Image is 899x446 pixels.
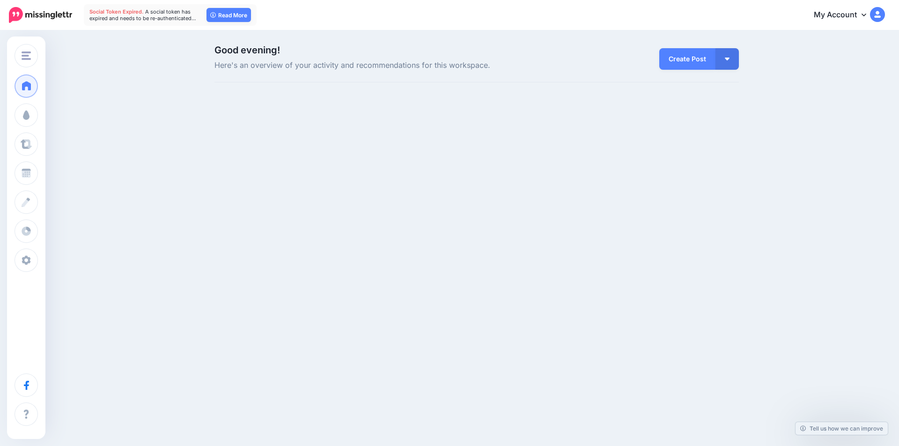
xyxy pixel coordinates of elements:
[804,4,885,27] a: My Account
[22,51,31,60] img: menu.png
[796,422,888,435] a: Tell us how we can improve
[659,48,715,70] a: Create Post
[89,8,144,15] span: Social Token Expired.
[214,59,560,72] span: Here's an overview of your activity and recommendations for this workspace.
[206,8,251,22] a: Read More
[214,44,280,56] span: Good evening!
[725,58,730,60] img: arrow-down-white.png
[89,8,196,22] span: A social token has expired and needs to be re-authenticated…
[9,7,72,23] img: Missinglettr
